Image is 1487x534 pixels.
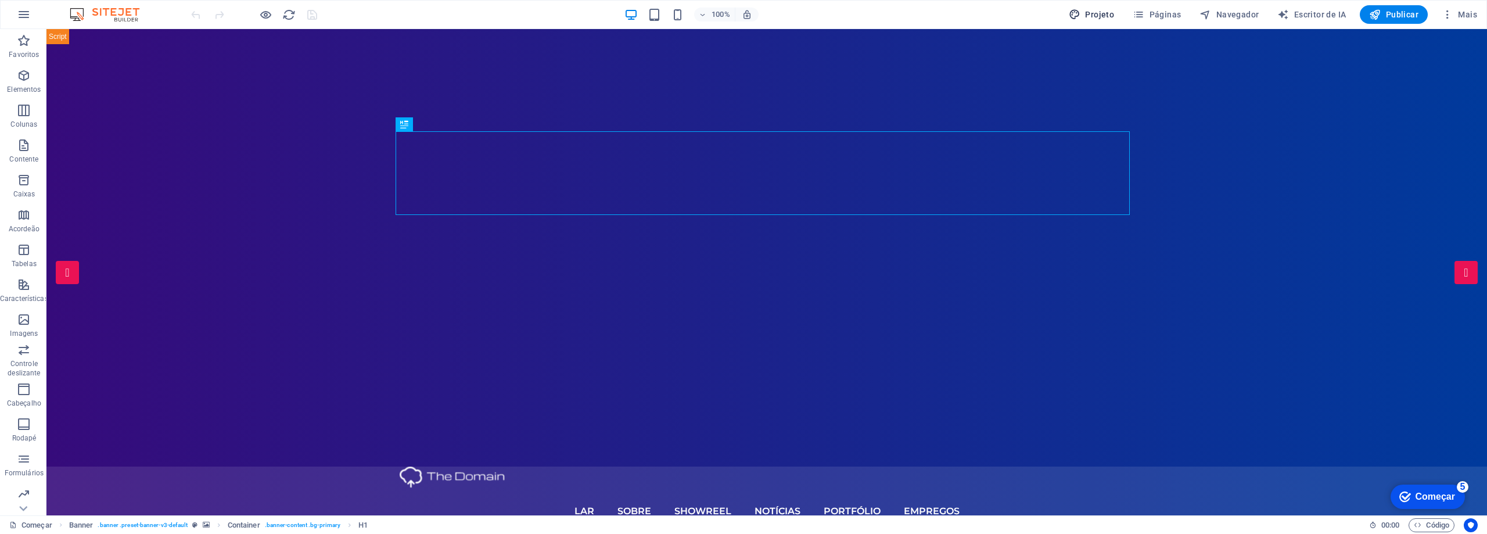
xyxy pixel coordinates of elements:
button: Projeto [1064,5,1119,24]
font: 100% [712,10,730,19]
font: Colunas [10,120,37,128]
h6: Tempo de sessão [1369,518,1400,532]
font: Cabeçalho [7,399,41,407]
font: Imagens [10,329,38,338]
font: Começar [21,521,52,529]
span: . banner .preset-banner-v3-default [98,518,188,532]
span: Click to select. Double-click to edit [228,518,260,532]
img: Logotipo do editor [67,8,154,21]
a: Clique para cancelar a seleção. Clique duas vezes para abrir as páginas. [9,518,52,532]
button: Navegador [1195,5,1263,24]
font: Tabelas [12,260,37,268]
font: Páginas [1150,10,1181,19]
font: Controle deslizante [8,360,40,377]
button: Mais [1437,5,1482,24]
font: Favoritos [9,51,39,59]
button: recarregar [282,8,296,21]
font: Rodapé [12,434,37,442]
button: Páginas [1128,5,1186,24]
font: Caixas [13,190,35,198]
font: 00:00 [1381,521,1399,529]
font: Mais [1458,10,1477,19]
font: Código [1426,521,1449,529]
font: Elementos [7,85,41,94]
font: Começar [44,13,84,23]
span: . banner-content .bg-primary [265,518,341,532]
div: Começar 5 itens restantes, 0% concluído [19,6,94,30]
font: Navegador [1216,10,1259,19]
span: Click to select. Double-click to edit [69,518,94,532]
font: Publicar [1386,10,1418,19]
button: Publicar [1360,5,1428,24]
button: Clique aqui para sair do modo de visualização e continuar editando [258,8,272,21]
button: Escritor de IA [1273,5,1350,24]
button: Código [1409,518,1454,532]
font: Acordeão [9,225,39,233]
font: Projeto [1085,10,1114,19]
button: Centrados no usuário [1464,518,1478,532]
i: Recarregar página [282,8,296,21]
font: Escritor de IA [1294,10,1346,19]
font: Formulários [5,469,44,477]
i: This element contains a background [203,522,210,528]
span: Click to select. Double-click to edit [358,518,368,532]
font: Contente [9,155,38,163]
i: Ao redimensionar, ajuste automaticamente o nível de zoom para se ajustar ao dispositivo escolhido. [742,9,752,20]
button: 100% [694,8,735,21]
i: This element is a customizable preset [192,522,197,528]
font: 5 [89,3,94,13]
nav: migalha de pão [69,518,368,532]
